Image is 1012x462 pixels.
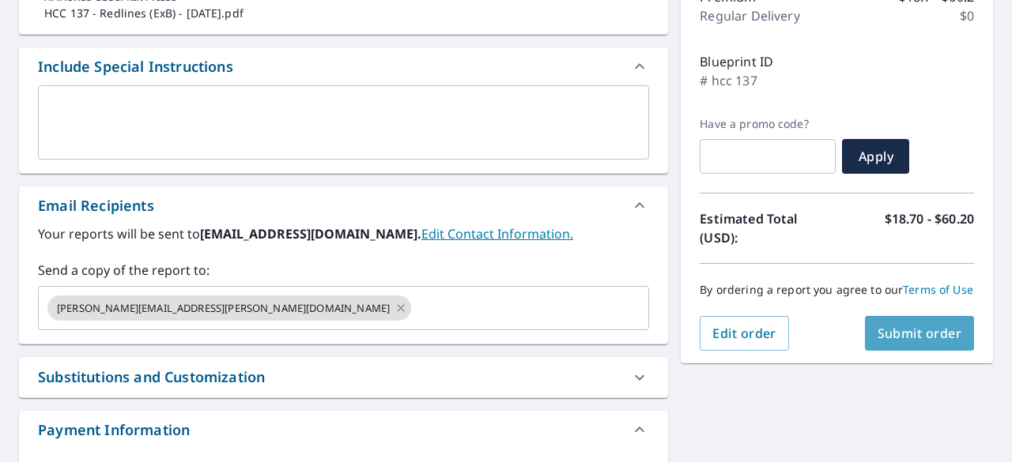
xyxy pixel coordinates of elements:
p: Estimated Total (USD): [700,209,836,247]
a: Terms of Use [903,282,973,297]
p: # hcc 137 [700,71,757,90]
p: Regular Delivery [700,6,799,25]
button: Apply [842,139,909,174]
div: Email Recipients [38,195,154,216]
span: Submit order [878,325,962,342]
div: Email Recipients [19,186,668,224]
p: HCC 137 - Redlines (ExB) - [DATE].pdf [44,5,643,21]
div: Payment Information [38,419,190,441]
span: Apply [855,148,897,165]
span: Edit order [712,325,776,342]
p: Blueprint ID [700,52,773,71]
button: Edit order [700,316,789,351]
p: $18.70 - $60.20 [885,209,974,247]
p: $0 [960,6,974,25]
span: [PERSON_NAME][EMAIL_ADDRESS][PERSON_NAME][DOMAIN_NAME] [47,301,399,316]
div: Include Special Instructions [19,47,668,85]
label: Your reports will be sent to [38,224,649,243]
div: Payment Information [19,411,668,449]
label: Send a copy of the report to: [38,261,649,280]
div: [PERSON_NAME][EMAIL_ADDRESS][PERSON_NAME][DOMAIN_NAME] [47,295,411,321]
label: Have a promo code? [700,117,836,131]
button: Submit order [865,316,975,351]
p: By ordering a report you agree to our [700,283,974,297]
div: Include Special Instructions [38,56,233,77]
div: Substitutions and Customization [19,357,668,397]
div: Substitutions and Customization [38,366,265,388]
b: [EMAIL_ADDRESS][DOMAIN_NAME]. [200,225,421,242]
a: EditContactInfo [421,225,573,242]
